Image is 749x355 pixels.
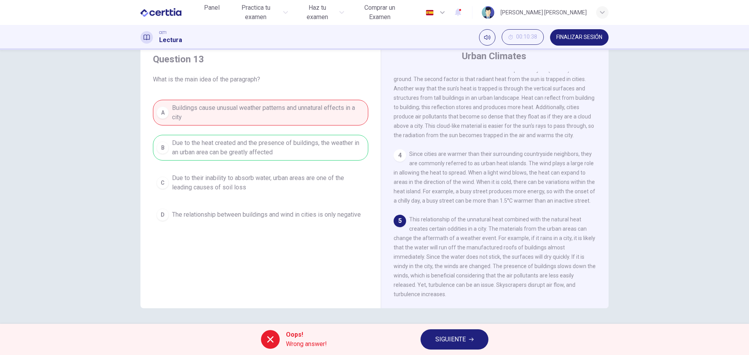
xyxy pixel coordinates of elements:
[550,29,609,46] button: FINALIZAR SESIÓN
[199,1,224,24] a: Panel
[425,10,435,16] img: es
[479,29,495,46] div: Silenciar
[394,151,595,204] span: Since cities are warmer than their surrounding countryside neighbors, they are commonly referred ...
[502,29,544,45] button: 00:10:38
[153,75,368,84] span: What is the main idea of the paragraph?
[140,5,199,20] a: CERTTIA logo
[199,1,224,15] button: Panel
[286,330,327,339] span: Oops!
[159,30,167,35] span: CET1
[227,1,291,24] button: Practica tu examen
[502,29,544,46] div: Ocultar
[204,3,220,12] span: Panel
[435,334,466,345] span: SIGUIENTE
[286,339,327,349] span: Wrong answer!
[421,329,488,350] button: SIGUIENTE
[294,1,347,24] button: Haz tu examen
[350,1,409,24] button: Comprar un Examen
[482,6,494,19] img: Profile picture
[140,5,181,20] img: CERTTIA logo
[462,50,526,62] h4: Urban Climates
[297,3,337,22] span: Haz tu examen
[353,3,406,22] span: Comprar un Examen
[394,215,406,227] div: 5
[556,34,602,41] span: FINALIZAR SESIÓN
[501,8,587,17] div: [PERSON_NAME] [PERSON_NAME]
[153,53,368,65] h4: Question 13
[516,34,537,40] span: 00:10:38
[394,149,406,162] div: 4
[394,216,596,297] span: This relationship of the unnatural heat combined with the natural heat creates certain oddities i...
[231,3,281,22] span: Practica tu examen
[159,35,182,45] h1: Lectura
